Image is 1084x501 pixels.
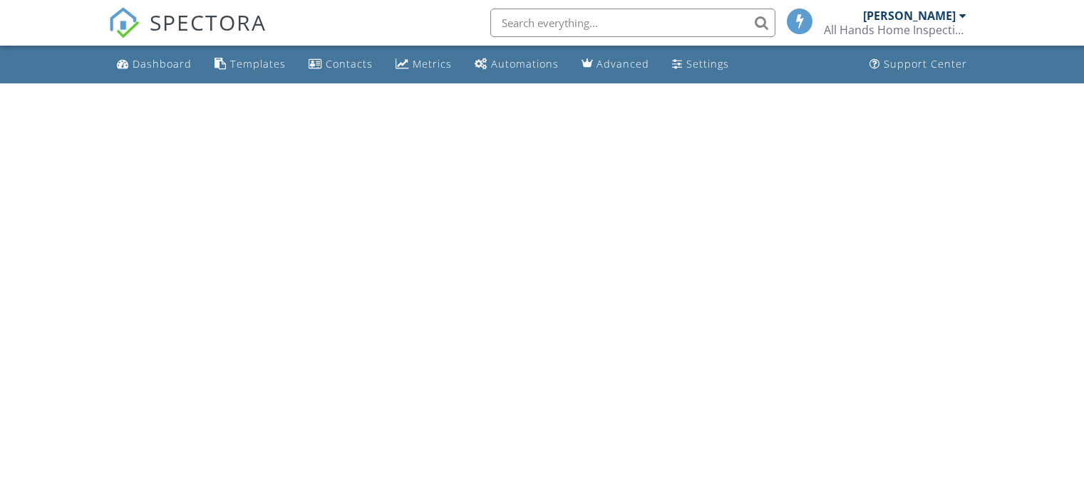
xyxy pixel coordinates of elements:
[666,51,735,78] a: Settings
[863,9,956,23] div: [PERSON_NAME]
[108,19,267,49] a: SPECTORA
[150,7,267,37] span: SPECTORA
[491,57,559,71] div: Automations
[597,57,649,71] div: Advanced
[390,51,458,78] a: Metrics
[864,51,973,78] a: Support Center
[209,51,291,78] a: Templates
[824,23,966,37] div: All Hands Home Inspections, LLC
[111,51,197,78] a: Dashboard
[326,57,373,71] div: Contacts
[490,9,775,37] input: Search everything...
[303,51,378,78] a: Contacts
[230,57,286,71] div: Templates
[469,51,564,78] a: Automations (Basic)
[576,51,655,78] a: Advanced
[413,57,452,71] div: Metrics
[884,57,967,71] div: Support Center
[133,57,192,71] div: Dashboard
[108,7,140,38] img: The Best Home Inspection Software - Spectora
[686,57,729,71] div: Settings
